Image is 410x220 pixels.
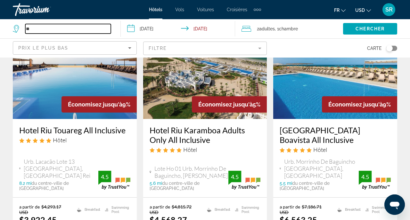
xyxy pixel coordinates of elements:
[356,26,385,31] span: Chercher
[343,23,397,35] button: Chercher
[334,8,340,13] span: fr
[19,204,61,215] del: $4,293.17 USD
[313,146,327,153] span: Hôtel
[98,171,130,190] img: trustyou-badge.svg
[61,96,137,113] div: 9%
[143,17,267,119] img: Hotel image
[19,181,31,186] span: 8.2 mi
[198,101,253,108] span: Économisez jusqu'à
[334,204,362,215] li: Breakfast
[175,7,184,12] a: Vols
[18,44,131,52] mat-select: Sort by
[280,204,322,215] del: $7,186.71 USD
[150,181,200,191] span: du centre-ville de [GEOGRAPHIC_DATA]
[197,7,214,12] a: Voitures
[227,7,247,12] a: Croisières
[150,125,261,145] a: Hotel Riu Karamboa Adults Only All Inclusive
[232,204,260,215] li: Swimming Pool
[204,204,232,215] li: Breakfast
[183,146,197,153] span: Hôtel
[19,181,69,191] span: du centre-ville de [GEOGRAPHIC_DATA]
[149,7,162,12] a: Hôtels
[235,19,343,38] button: Travelers: 2 adults, 0 children
[355,5,371,15] button: Change currency
[254,4,261,15] button: Extra navigation items
[284,158,359,179] span: Urb. Morrinho De Baguincho [GEOGRAPHIC_DATA], [GEOGRAPHIC_DATA]
[273,17,397,119] img: Hotel image
[228,171,260,190] img: trustyou-badge.svg
[19,204,40,209] span: a partir de
[257,24,275,33] span: 2
[334,5,346,15] button: Change language
[280,125,391,145] a: [GEOGRAPHIC_DATA] Boavista All Inclusive
[98,173,111,181] div: 4.5
[24,158,98,179] span: Urb. Lacacão Lote 13 [GEOGRAPHIC_DATA], [GEOGRAPHIC_DATA] Rei
[13,17,137,119] img: Hotel image
[359,173,372,181] div: 4.5
[280,204,300,209] span: a partir de
[384,194,405,215] iframe: Bouton de lancement de la fenêtre de messagerie
[19,125,130,135] a: Hotel Riu Touareg All Inclusive
[359,171,391,190] img: trustyou-badge.svg
[192,96,267,113] div: 5%
[102,204,130,215] li: Swimming Pool
[279,26,298,31] span: Chambre
[150,181,162,186] span: 5.6 mi
[275,24,298,33] span: , 1
[68,101,122,108] span: Économisez jusqu'à
[18,45,69,51] span: Prix le plus bas
[150,204,170,209] span: a partir de
[150,204,192,215] del: $4,815.72 USD
[259,26,275,31] span: Adultes
[150,146,261,153] div: 5 star Hotel
[13,1,77,18] a: Travorium
[143,41,267,55] button: Filter
[121,19,235,38] button: Check-in date: Dec 25, 2025 Check-out date: Jan 3, 2026
[385,6,393,13] span: SR
[74,204,102,215] li: Breakfast
[362,204,391,215] li: Swimming Pool
[53,137,67,144] span: Hôtel
[381,3,397,16] button: User Menu
[19,137,130,144] div: 5 star Hotel
[328,101,383,108] span: Économisez jusqu'à
[228,173,241,181] div: 4.5
[280,181,330,191] span: du centre-ville de [GEOGRAPHIC_DATA]
[280,181,292,186] span: 5.5 mi
[280,146,391,153] div: 5 star Hotel
[381,45,397,51] button: Toggle map
[355,8,365,13] span: USD
[367,44,381,53] span: Carte
[154,165,229,179] span: Lote Ho 01 Urb. Morrinho De Baguincho, [PERSON_NAME]
[322,96,397,113] div: 9%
